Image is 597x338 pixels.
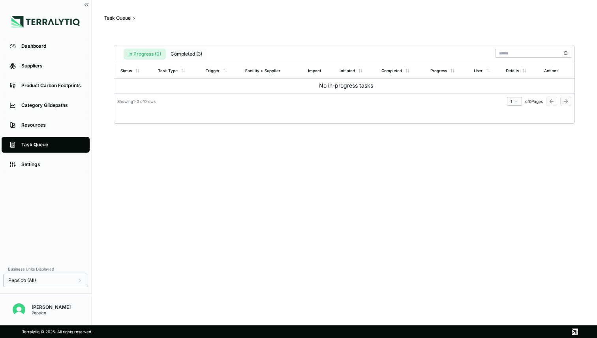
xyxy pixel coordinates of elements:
[340,68,355,73] div: Initiated
[133,15,135,21] span: ›
[381,68,402,73] div: Completed
[32,304,71,310] div: [PERSON_NAME]
[308,68,321,73] div: Impact
[506,68,519,73] div: Details
[21,161,82,168] div: Settings
[3,264,88,274] div: Business Units Displayed
[544,68,558,73] div: Actions
[21,142,82,148] div: Task Queue
[124,49,166,60] button: In Progress (0)
[11,16,80,28] img: Logo
[166,49,207,60] button: Completed (3)
[525,99,543,104] span: of 0 Pages
[245,68,280,73] div: Facility > Supplier
[120,68,132,73] div: Status
[21,102,82,108] div: Category Glidepaths
[158,68,178,73] div: Task Type
[21,63,82,69] div: Suppliers
[32,310,71,315] div: Pepsico
[474,68,482,73] div: User
[511,99,518,104] div: 1
[21,82,82,89] div: Product Carbon Footprints
[8,277,36,284] span: Pepsico (All)
[21,122,82,128] div: Resources
[206,68,220,73] div: Trigger
[430,68,447,73] div: Progress
[104,15,131,21] div: Task Queue
[9,300,28,319] button: Open user button
[114,78,574,93] td: No in-progress tasks
[117,99,156,104] div: Showing 1 - 0 of 0 rows
[21,43,82,49] div: Dashboard
[13,303,25,316] img: Nitin Shetty
[507,97,522,106] button: 1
